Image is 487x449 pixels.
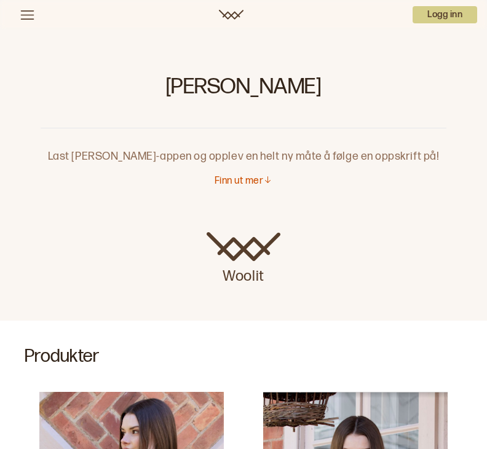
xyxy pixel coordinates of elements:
a: Woolit [207,232,280,286]
img: Woolit [207,232,280,262]
button: Finn ut mer [215,175,272,188]
p: Logg inn [413,6,477,23]
h1: [PERSON_NAME] [41,74,446,108]
p: Woolit [207,262,280,286]
button: User dropdown [413,6,477,23]
p: Finn ut mer [215,175,263,188]
p: Last [PERSON_NAME]-appen og opplev en helt ny måte å følge en oppskrift på! [41,128,446,165]
a: Woolit [219,10,244,20]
